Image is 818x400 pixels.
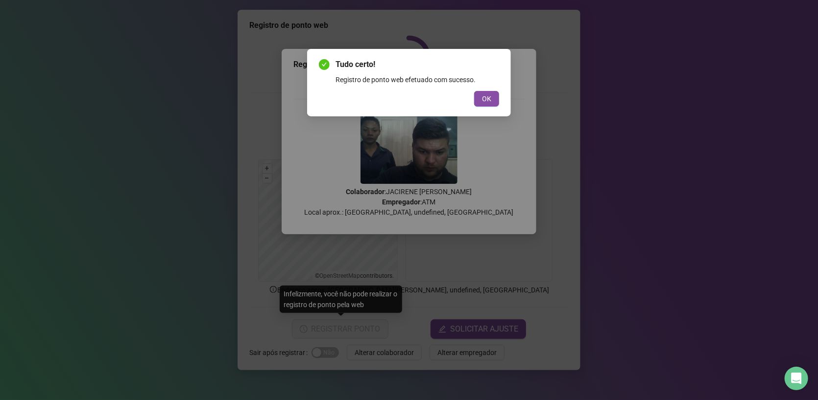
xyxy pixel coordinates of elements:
[336,74,499,85] div: Registro de ponto web efetuado com sucesso.
[336,59,499,70] span: Tudo certo!
[482,93,491,104] span: OK
[474,91,499,107] button: OK
[319,59,330,70] span: check-circle
[785,367,808,390] div: Open Intercom Messenger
